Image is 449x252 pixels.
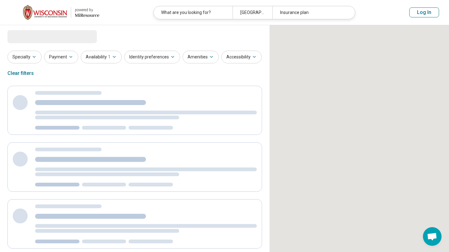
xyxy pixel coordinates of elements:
[7,51,42,63] button: Specialty
[233,6,272,19] div: [GEOGRAPHIC_DATA], [GEOGRAPHIC_DATA]
[409,7,439,17] button: Log In
[10,5,99,20] a: University of Wisconsin-Madisonpowered by
[44,51,78,63] button: Payment
[7,30,60,43] span: Loading...
[183,51,219,63] button: Amenities
[108,54,111,60] span: 1
[154,6,233,19] div: What are you looking for?
[23,5,67,20] img: University of Wisconsin-Madison
[423,227,442,246] div: Open chat
[221,51,262,63] button: Accessibility
[81,51,122,63] button: Availability1
[272,6,351,19] div: Insurance plan
[7,66,34,81] div: Clear filters
[124,51,180,63] button: Identity preferences
[75,7,99,13] div: powered by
